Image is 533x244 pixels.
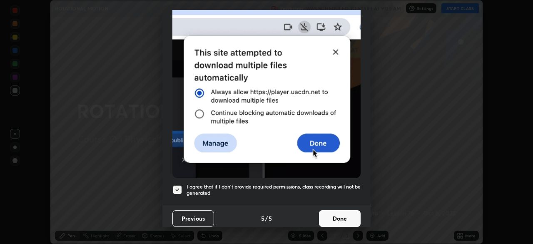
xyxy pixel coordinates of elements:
[265,214,268,223] h4: /
[172,210,214,227] button: Previous
[187,184,361,196] h5: I agree that if I don't provide required permissions, class recording will not be generated
[261,214,264,223] h4: 5
[269,214,272,223] h4: 5
[319,210,361,227] button: Done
